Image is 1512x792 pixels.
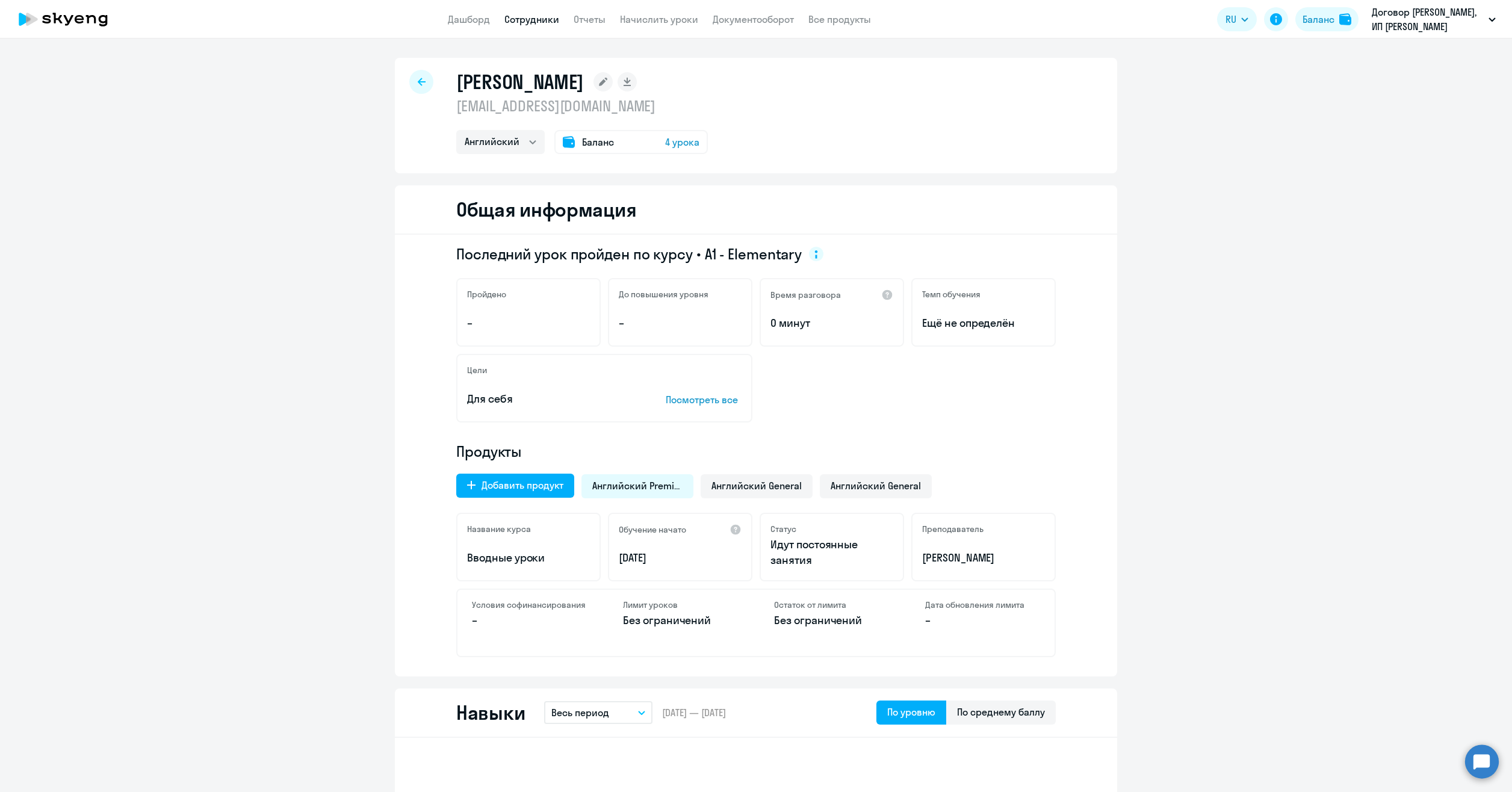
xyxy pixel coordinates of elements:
[467,550,590,566] p: Вводные уроки
[482,478,563,492] div: Добавить продукт
[662,706,726,719] span: [DATE] — [DATE]
[456,96,708,116] p: [EMAIL_ADDRESS][DOMAIN_NAME]
[448,13,490,25] a: Дашборд
[582,135,614,149] span: Баланс
[623,613,738,628] p: Без ограничений
[456,244,802,264] span: Последний урок пройден по курсу • A1 - Elementary
[957,705,1045,719] div: По среднему баллу
[887,705,935,719] div: По уровню
[1339,13,1351,25] img: balance
[925,613,1040,628] p: –
[713,13,794,25] a: Документооборот
[619,524,686,535] h5: Обучение начато
[504,13,559,25] a: Сотрудники
[922,289,981,300] h5: Темп обучения
[619,550,742,566] p: [DATE]
[467,315,590,331] p: –
[544,701,652,724] button: Весь период
[1372,5,1484,34] p: Договор [PERSON_NAME], ИП [PERSON_NAME]
[551,705,609,720] p: Весь период
[574,13,606,25] a: Отчеты
[467,391,628,407] p: Для себя
[1303,12,1334,26] div: Баланс
[711,479,802,492] span: Английский General
[620,13,698,25] a: Начислить уроки
[456,197,636,221] h2: Общая информация
[1295,7,1359,31] button: Балансbalance
[456,474,574,498] button: Добавить продукт
[472,613,587,628] p: –
[1366,5,1502,34] button: Договор [PERSON_NAME], ИП [PERSON_NAME]
[619,289,708,300] h5: До повышения уровня
[467,289,506,300] h5: Пройдено
[592,479,683,492] span: Английский Premium
[619,315,742,331] p: –
[666,392,742,407] p: Посмотреть все
[472,599,587,610] h4: Условия софинансирования
[665,135,699,149] span: 4 урока
[922,315,1045,331] span: Ещё не определён
[467,524,531,534] h5: Название курса
[774,599,889,610] h4: Остаток от лимита
[770,537,893,568] p: Идут постоянные занятия
[623,599,738,610] h4: Лимит уроков
[831,479,921,492] span: Английский General
[808,13,871,25] a: Все продукты
[1217,7,1257,31] button: RU
[456,701,525,725] h2: Навыки
[456,442,1056,461] h4: Продукты
[1225,12,1236,26] span: RU
[774,613,889,628] p: Без ограничений
[467,365,487,376] h5: Цели
[925,599,1040,610] h4: Дата обновления лимита
[770,289,841,300] h5: Время разговора
[770,524,796,534] h5: Статус
[456,70,584,94] h1: [PERSON_NAME]
[770,315,893,331] p: 0 минут
[922,550,1045,566] p: [PERSON_NAME]
[922,524,984,534] h5: Преподаватель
